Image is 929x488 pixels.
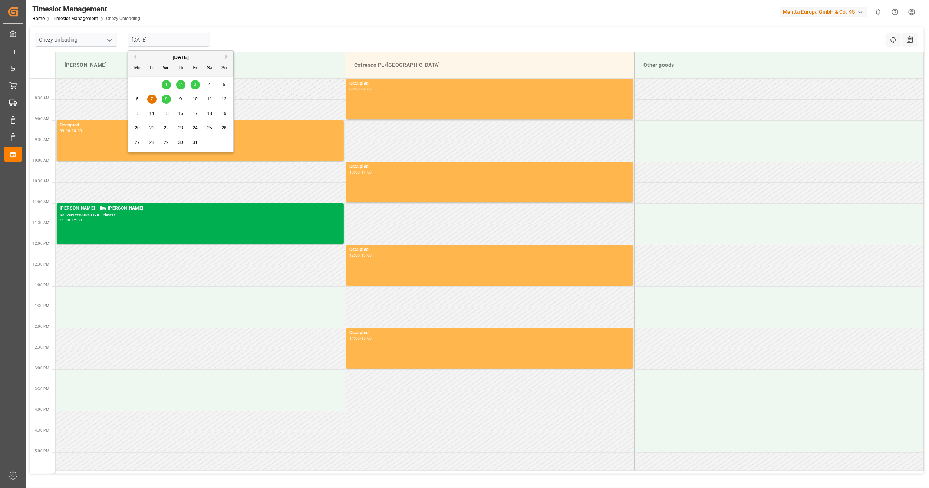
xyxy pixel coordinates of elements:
[147,64,157,73] div: Tu
[35,366,49,370] span: 3:00 PM
[178,125,183,131] span: 23
[349,329,630,337] div: Occupied
[225,55,230,59] button: Next Month
[162,95,171,104] div: Choose Wednesday, October 8th, 2025
[207,125,212,131] span: 25
[35,387,49,391] span: 3:30 PM
[133,138,142,147] div: Choose Monday, October 27th, 2025
[128,54,233,61] div: [DATE]
[70,218,72,222] div: -
[176,123,185,133] div: Choose Thursday, October 23rd, 2025
[72,129,82,132] div: 10:00
[361,337,372,340] div: 15:00
[349,254,360,257] div: 12:00
[179,82,182,87] span: 2
[223,82,225,87] span: 5
[35,324,49,329] span: 2:00 PM
[35,408,49,412] span: 4:00 PM
[32,158,49,162] span: 10:00 AM
[53,16,98,21] a: Timeslot Management
[191,95,200,104] div: Choose Friday, October 10th, 2025
[133,109,142,118] div: Choose Monday, October 13th, 2025
[349,88,360,91] div: 08:00
[205,109,214,118] div: Choose Saturday, October 18th, 2025
[221,111,226,116] span: 19
[60,212,341,218] div: Delivery#:400053478 - Plate#:
[133,123,142,133] div: Choose Monday, October 20th, 2025
[165,96,168,102] span: 8
[147,138,157,147] div: Choose Tuesday, October 28th, 2025
[351,58,628,72] div: Cofresco PL/[GEOGRAPHIC_DATA]
[32,200,49,204] span: 11:00 AM
[205,64,214,73] div: Sa
[349,337,360,340] div: 14:00
[147,95,157,104] div: Choose Tuesday, October 7th, 2025
[191,138,200,147] div: Choose Friday, October 31st, 2025
[360,337,361,340] div: -
[360,171,361,174] div: -
[361,88,372,91] div: 09:00
[149,140,154,145] span: 28
[178,111,183,116] span: 16
[176,80,185,89] div: Choose Thursday, October 2nd, 2025
[162,123,171,133] div: Choose Wednesday, October 22nd, 2025
[191,64,200,73] div: Fr
[133,95,142,104] div: Choose Monday, October 6th, 2025
[149,111,154,116] span: 14
[32,179,49,183] span: 10:30 AM
[149,125,154,131] span: 21
[191,80,200,89] div: Choose Friday, October 3rd, 2025
[32,262,49,266] span: 12:30 PM
[176,95,185,104] div: Choose Thursday, October 9th, 2025
[135,125,139,131] span: 20
[70,129,72,132] div: -
[164,111,168,116] span: 15
[220,64,229,73] div: Su
[35,345,49,349] span: 2:30 PM
[192,125,197,131] span: 24
[176,138,185,147] div: Choose Thursday, October 30th, 2025
[72,218,82,222] div: 12:00
[162,138,171,147] div: Choose Wednesday, October 29th, 2025
[221,125,226,131] span: 26
[179,96,182,102] span: 9
[870,4,887,20] button: show 0 new notifications
[780,5,870,19] button: Melitta Europa GmbH & Co. KG
[220,80,229,89] div: Choose Sunday, October 5th, 2025
[205,80,214,89] div: Choose Saturday, October 4th, 2025
[35,117,49,121] span: 9:00 AM
[361,254,372,257] div: 13:00
[349,246,630,254] div: Occupied
[221,96,226,102] span: 12
[162,109,171,118] div: Choose Wednesday, October 15th, 2025
[349,163,630,171] div: Occupied
[60,205,341,212] div: [PERSON_NAME] - lkw [PERSON_NAME]
[32,221,49,225] span: 11:30 AM
[178,140,183,145] span: 30
[35,96,49,100] span: 8:30 AM
[35,283,49,287] span: 1:00 PM
[162,80,171,89] div: Choose Wednesday, October 1st, 2025
[128,33,210,47] input: DD-MM-YYYY
[887,4,903,20] button: Help Center
[35,304,49,308] span: 1:30 PM
[164,125,168,131] span: 22
[132,55,136,59] button: Previous Month
[192,96,197,102] span: 10
[164,140,168,145] span: 29
[192,140,197,145] span: 31
[208,82,211,87] span: 4
[35,33,117,47] input: Type to search/select
[780,7,867,17] div: Melitta Europa GmbH & Co. KG
[60,122,341,129] div: Occupied
[147,109,157,118] div: Choose Tuesday, October 14th, 2025
[360,88,361,91] div: -
[32,16,45,21] a: Home
[349,80,630,88] div: Occupied
[136,96,139,102] span: 6
[147,123,157,133] div: Choose Tuesday, October 21st, 2025
[32,241,49,245] span: 12:00 PM
[176,109,185,118] div: Choose Thursday, October 16th, 2025
[640,58,918,72] div: Other goods
[162,64,171,73] div: We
